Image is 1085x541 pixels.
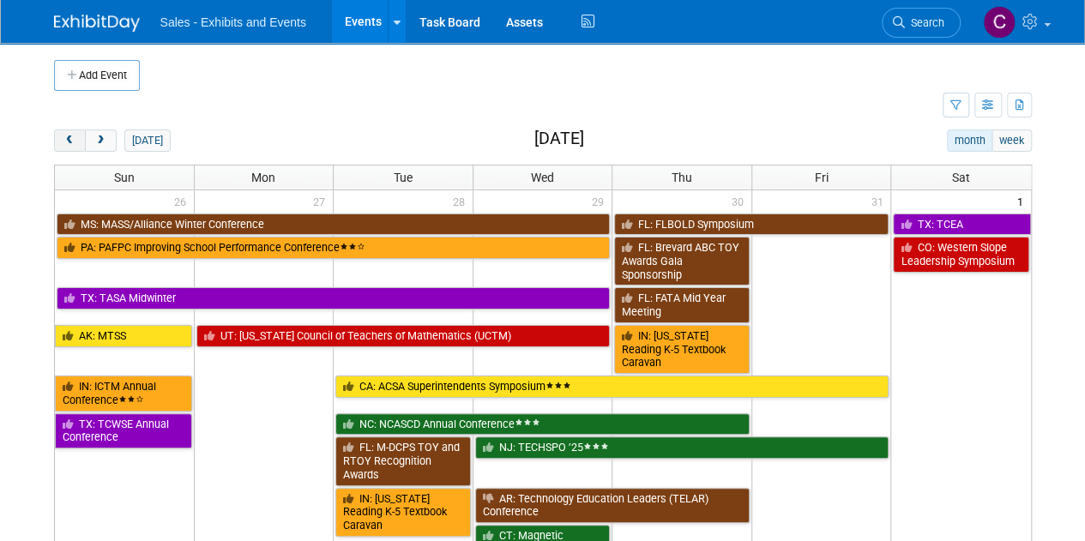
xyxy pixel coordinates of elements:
[160,15,306,29] span: Sales - Exhibits and Events
[983,6,1016,39] img: Christine Lurz
[335,376,889,398] a: CA: ACSA Superintendents Symposium
[57,287,611,310] a: TX: TASA Midwinter
[614,237,750,286] a: FL: Brevard ABC TOY Awards Gala Sponsorship
[614,287,750,322] a: FL: FATA Mid Year Meeting
[614,325,750,374] a: IN: [US_STATE] Reading K-5 Textbook Caravan
[335,488,471,537] a: IN: [US_STATE] Reading K-5 Textbook Caravan
[992,129,1031,152] button: week
[475,436,889,459] a: NJ: TECHSPO ’25
[57,237,611,259] a: PA: PAFPC Improving School Performance Conference
[475,488,750,523] a: AR: Technology Education Leaders (TELAR) Conference
[57,213,611,236] a: MS: MASS/Alliance Winter Conference
[952,171,970,184] span: Sat
[869,190,890,212] span: 31
[311,190,333,212] span: 27
[947,129,992,152] button: month
[196,325,611,347] a: UT: [US_STATE] Council of Teachers of Mathematics (UCTM)
[893,213,1030,236] a: TX: TCEA
[531,171,554,184] span: Wed
[590,190,612,212] span: 29
[55,413,192,448] a: TX: TCWSE Annual Conference
[335,436,471,485] a: FL: M-DCPS TOY and RTOY Recognition Awards
[905,16,944,29] span: Search
[1016,190,1031,212] span: 1
[335,413,750,436] a: NC: NCASCD Annual Conference
[533,129,583,148] h2: [DATE]
[114,171,135,184] span: Sun
[124,129,170,152] button: [DATE]
[730,190,751,212] span: 30
[882,8,961,38] a: Search
[172,190,194,212] span: 26
[85,129,117,152] button: next
[394,171,413,184] span: Tue
[815,171,829,184] span: Fri
[55,325,192,347] a: AK: MTSS
[672,171,692,184] span: Thu
[54,129,86,152] button: prev
[893,237,1028,272] a: CO: Western Slope Leadership Symposium
[54,15,140,32] img: ExhibitDay
[451,190,473,212] span: 28
[251,171,275,184] span: Mon
[55,376,192,411] a: IN: ICTM Annual Conference
[54,60,140,91] button: Add Event
[614,213,889,236] a: FL: FLBOLD Symposium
